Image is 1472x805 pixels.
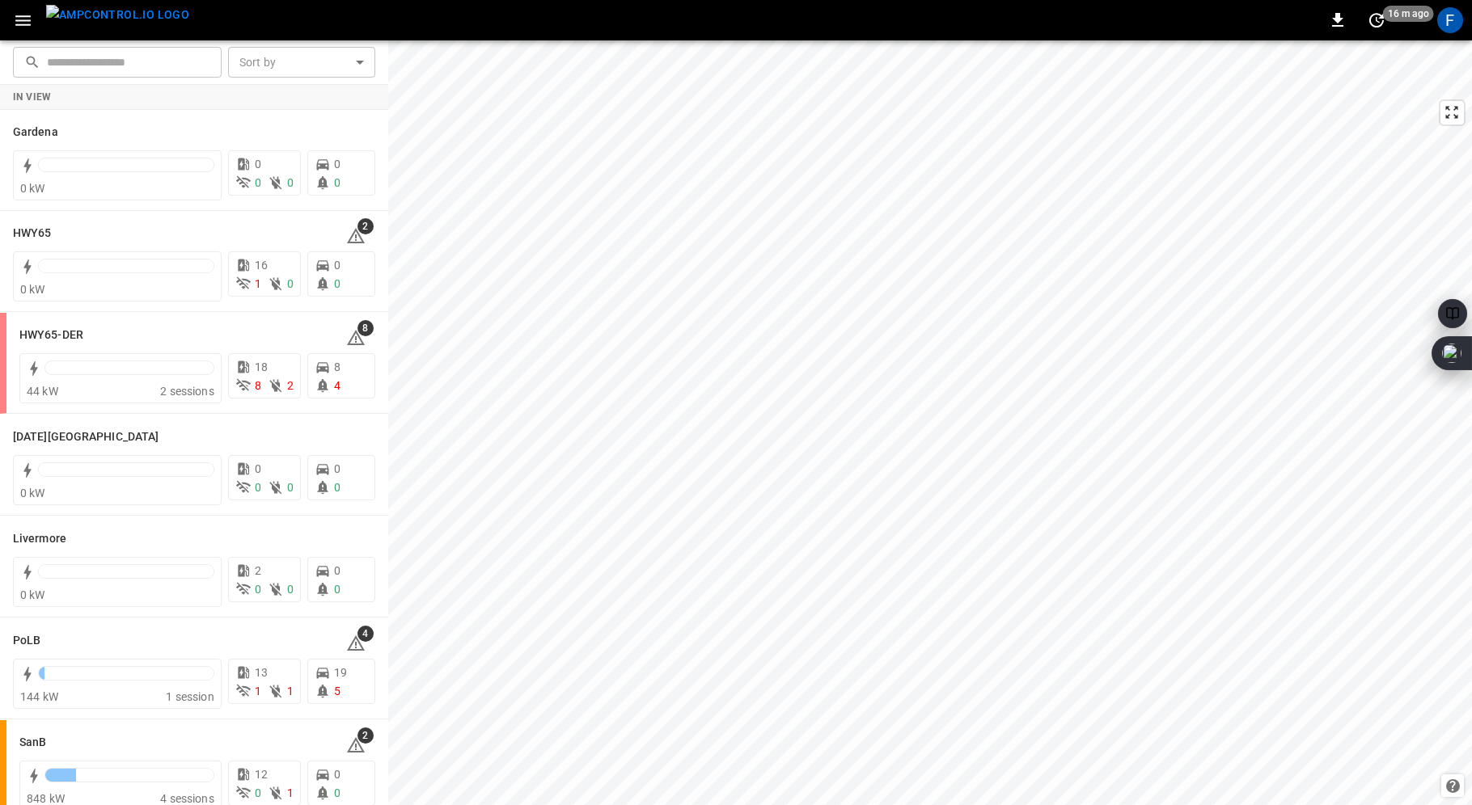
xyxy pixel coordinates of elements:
[20,182,45,195] span: 0 kW
[334,259,341,272] span: 0
[20,690,58,703] span: 144 kW
[1383,6,1434,22] span: 16 m ago
[255,685,261,698] span: 1
[1437,7,1463,33] div: profile-icon
[13,632,40,650] h6: PoLB
[388,40,1472,805] canvas: Map
[13,91,52,103] strong: In View
[166,690,214,703] span: 1 session
[160,385,214,398] span: 2 sessions
[334,176,341,189] span: 0
[357,626,374,642] span: 4
[255,360,268,373] span: 18
[287,481,294,494] span: 0
[46,5,189,25] img: ampcontrol.io logo
[13,530,66,548] h6: Livermore
[334,379,341,392] span: 4
[19,327,83,344] h6: HWY65-DER
[20,588,45,601] span: 0 kW
[334,685,341,698] span: 5
[19,734,46,752] h6: SanB
[255,564,261,577] span: 2
[255,259,268,272] span: 16
[357,218,374,234] span: 2
[13,124,58,141] h6: Gardena
[255,277,261,290] span: 1
[357,320,374,336] span: 8
[1364,7,1390,33] button: set refresh interval
[255,176,261,189] span: 0
[13,225,52,242] h6: HWY65
[334,786,341,799] span: 0
[255,786,261,799] span: 0
[255,158,261,171] span: 0
[334,277,341,290] span: 0
[334,583,341,596] span: 0
[255,481,261,494] span: 0
[255,666,268,679] span: 13
[255,379,261,392] span: 8
[287,583,294,596] span: 0
[334,481,341,494] span: 0
[160,792,214,805] span: 4 sessions
[27,792,65,805] span: 848 kW
[20,487,45,499] span: 0 kW
[334,360,341,373] span: 8
[255,583,261,596] span: 0
[334,158,341,171] span: 0
[334,564,341,577] span: 0
[255,462,261,475] span: 0
[287,277,294,290] span: 0
[334,666,347,679] span: 19
[27,385,58,398] span: 44 kW
[255,768,268,781] span: 12
[287,176,294,189] span: 0
[287,379,294,392] span: 2
[13,428,159,446] h6: Karma Center
[287,786,294,799] span: 1
[357,727,374,744] span: 2
[334,462,341,475] span: 0
[334,768,341,781] span: 0
[20,283,45,296] span: 0 kW
[287,685,294,698] span: 1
